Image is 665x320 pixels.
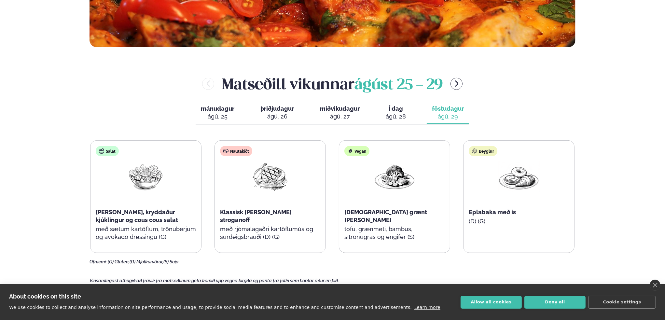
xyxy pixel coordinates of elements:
button: Cookie settings [588,296,656,309]
a: close [650,280,660,291]
button: Deny all [524,296,586,309]
h2: Matseðill vikunnar [222,73,443,94]
p: (D) (G) [469,217,569,225]
img: beef.svg [223,148,229,154]
div: Vegan [344,146,369,156]
span: mánudagur [201,105,234,112]
span: [DEMOGRAPHIC_DATA] grænt [PERSON_NAME] [344,209,427,223]
div: ágú. 27 [320,113,360,120]
img: Croissant.png [498,161,540,192]
img: Vegan.png [374,161,415,192]
span: Eplabaka með ís [469,209,516,216]
div: ágú. 28 [386,113,406,120]
span: föstudagur [432,105,464,112]
button: menu-btn-right [450,78,463,90]
button: Í dag ágú. 28 [381,102,411,124]
img: Salad.png [125,161,167,191]
div: Nautakjöt [220,146,252,156]
span: miðvikudagur [320,105,360,112]
img: Vegan.svg [348,148,353,154]
button: Allow all cookies [461,296,522,309]
button: miðvikudagur ágú. 27 [315,102,365,124]
a: Learn more [414,305,440,310]
div: ágú. 26 [260,113,294,120]
div: ágú. 29 [432,113,464,120]
img: bagle-new-16px.svg [472,148,477,154]
strong: About cookies on this site [9,293,81,300]
button: mánudagur ágú. 25 [196,102,240,124]
span: (G) Glúten, [108,259,130,264]
span: [PERSON_NAME], kryddaður kjúklingur og cous cous salat [96,209,178,223]
div: Beyglur [469,146,497,156]
span: Klassísk [PERSON_NAME] stroganoff [220,209,292,223]
span: þriðjudagur [260,105,294,112]
p: með rjómalagaðri kartöflumús og súrdeigsbrauði (D) (G) [220,225,320,241]
div: ágú. 25 [201,113,234,120]
span: (D) Mjólkurvörur, [130,259,163,264]
span: (S) Soja [163,259,179,264]
div: Salat [96,146,119,156]
p: We use cookies to collect and analyse information on site performance and usage, to provide socia... [9,305,412,310]
span: ágúst 25 - 29 [354,78,443,92]
span: Ofnæmi: [90,259,107,264]
button: þriðjudagur ágú. 26 [255,102,299,124]
img: Beef-Meat.png [249,161,291,191]
span: Vinsamlegast athugið að frávik frá matseðlinum geta komið upp vegna birgða og panta frá fólki sem... [90,278,339,283]
button: föstudagur ágú. 29 [427,102,469,124]
p: tofu, grænmeti, bambus, sítrónugras og engifer (S) [344,225,445,241]
p: með sætum kartöflum, trönuberjum og avókadó dressingu (G) [96,225,196,241]
button: menu-btn-left [202,78,214,90]
span: Í dag [386,105,406,113]
img: salad.svg [99,148,104,154]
